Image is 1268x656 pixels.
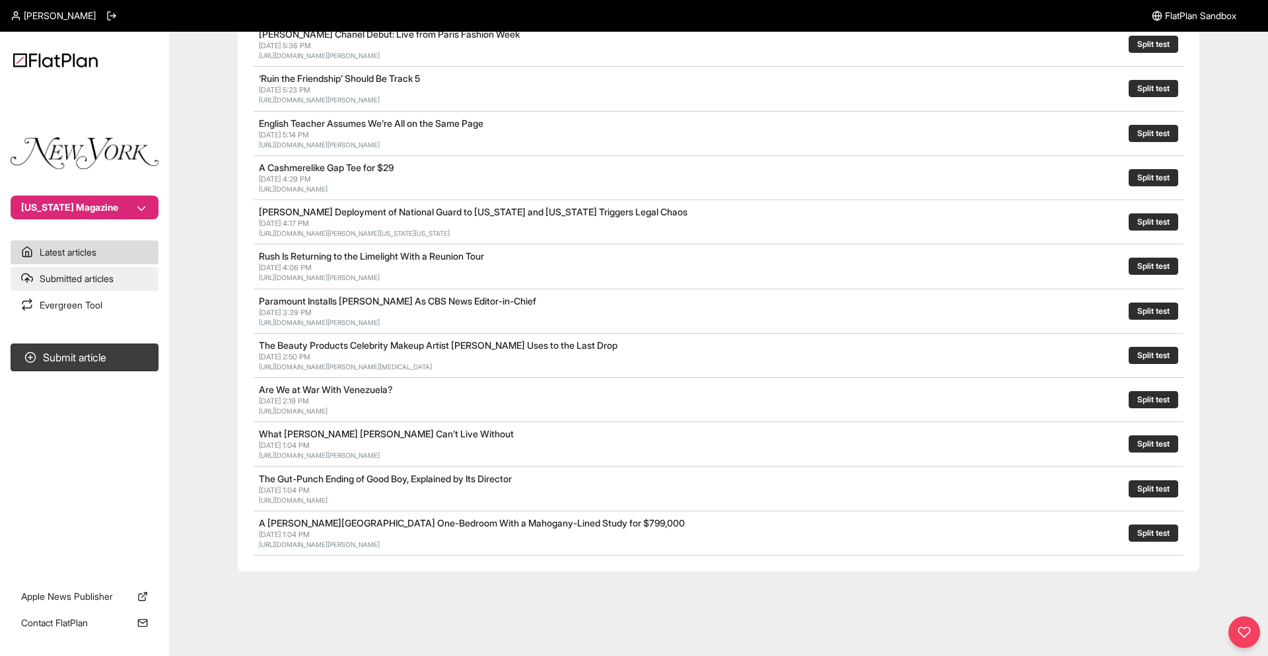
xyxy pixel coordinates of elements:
[259,73,420,84] a: ‘Ruin the Friendship’ Should Be Track 5
[1129,169,1178,186] button: Split test
[1129,525,1178,542] button: Split test
[1129,435,1178,453] button: Split test
[259,263,312,272] span: [DATE] 4:06 PM
[11,196,158,219] button: [US_STATE] Magazine
[1129,480,1178,497] button: Split test
[259,441,310,450] span: [DATE] 1:04 PM
[1129,391,1178,408] button: Split test
[24,9,96,22] span: [PERSON_NAME]
[11,293,158,317] a: Evergreen Tool
[259,85,310,94] span: [DATE] 5:23 PM
[259,473,512,484] a: The Gut-Punch Ending of Good Boy, Explained by Its Director
[259,162,394,173] a: A Cashmerelike Gap Tee for $29
[259,318,380,326] a: [URL][DOMAIN_NAME][PERSON_NAME]
[259,96,380,104] a: [URL][DOMAIN_NAME][PERSON_NAME]
[1129,125,1178,142] button: Split test
[11,611,158,635] a: Contact FlatPlan
[259,384,393,395] a: Are We at War With Venezuela?
[13,53,98,67] img: Logo
[259,130,309,139] span: [DATE] 5:14 PM
[259,407,328,415] a: [URL][DOMAIN_NAME]
[259,308,312,317] span: [DATE] 3:39 PM
[259,517,685,528] a: A [PERSON_NAME][GEOGRAPHIC_DATA] One-Bedroom With a Mahogany-Lined Study for $799,000
[259,352,310,361] span: [DATE] 2:50 PM
[11,267,158,291] a: Submitted articles
[1129,303,1178,320] button: Split test
[1129,213,1178,231] button: Split test
[11,9,96,22] a: [PERSON_NAME]
[259,250,484,262] a: Rush Is Returning to the Limelight With a Reunion Tour
[259,185,328,193] a: [URL][DOMAIN_NAME]
[1165,9,1236,22] span: FlatPlan Sandbox
[259,530,310,539] span: [DATE] 1:04 PM
[259,206,687,217] a: [PERSON_NAME] Deployment of National Guard to [US_STATE] and [US_STATE] Triggers Legal Chaos
[1129,347,1178,364] button: Split test
[259,273,380,281] a: [URL][DOMAIN_NAME][PERSON_NAME]
[259,540,380,548] a: [URL][DOMAIN_NAME][PERSON_NAME]
[259,451,380,459] a: [URL][DOMAIN_NAME][PERSON_NAME]
[1129,80,1178,97] button: Split test
[1129,258,1178,275] button: Split test
[259,174,311,184] span: [DATE] 4:29 PM
[11,585,158,608] a: Apple News Publisher
[259,363,432,371] a: [URL][DOMAIN_NAME][PERSON_NAME][MEDICAL_DATA]
[259,141,380,149] a: [URL][DOMAIN_NAME][PERSON_NAME]
[259,486,310,495] span: [DATE] 1:04 PM
[259,28,520,40] a: [PERSON_NAME] Chanel Debut: Live from Paris Fashion Week
[259,428,514,439] a: What [PERSON_NAME] [PERSON_NAME] Can’t Live Without
[259,340,617,351] a: The Beauty Products Celebrity Makeup Artist [PERSON_NAME] Uses to the Last Drop
[1129,36,1178,53] button: Split test
[11,137,158,169] img: Publication Logo
[11,344,158,371] button: Submit article
[259,496,328,504] a: [URL][DOMAIN_NAME]
[11,240,158,264] a: Latest articles
[259,118,483,129] a: English Teacher Assumes We’re All on the Same Page
[259,229,450,237] a: [URL][DOMAIN_NAME][PERSON_NAME][US_STATE][US_STATE]
[259,41,311,50] span: [DATE] 5:36 PM
[259,219,309,228] span: [DATE] 4:17 PM
[259,295,536,307] a: Paramount Installs [PERSON_NAME] As CBS News Editor-in-Chief
[259,52,380,59] a: [URL][DOMAIN_NAME][PERSON_NAME]
[259,396,309,406] span: [DATE] 2:19 PM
